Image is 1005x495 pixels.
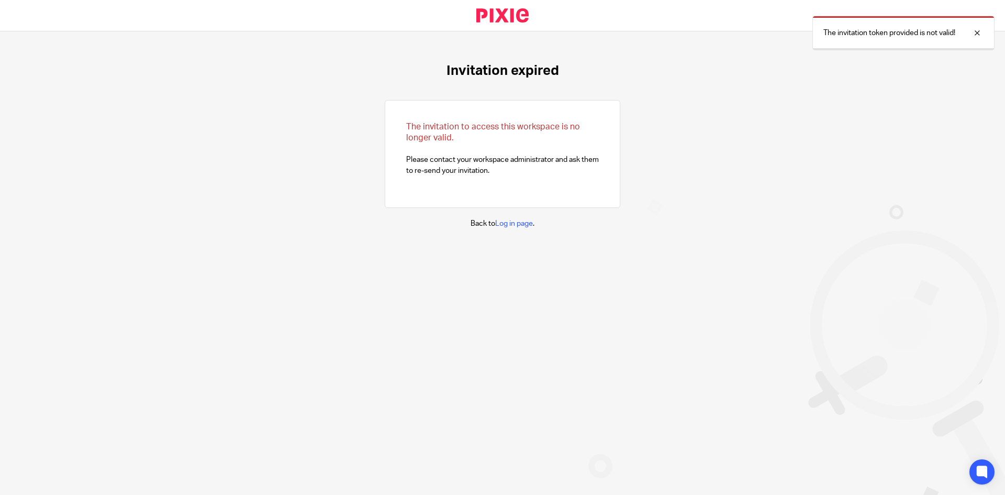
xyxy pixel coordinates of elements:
[406,123,580,142] span: The invitation to access this workspace is no longer valid.
[406,122,599,176] p: Please contact your workspace administrator and ask them to re-send your invitation.
[495,220,533,227] a: Log in page
[471,218,534,229] p: Back to .
[823,28,955,38] p: The invitation token provided is not valid!
[446,63,559,79] h1: Invitation expired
